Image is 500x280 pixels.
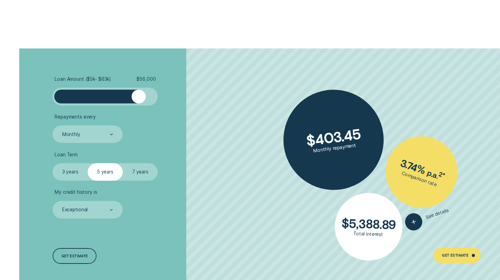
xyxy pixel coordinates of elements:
label: 3 years [53,163,88,181]
label: 5 years [88,163,123,181]
a: Get estimate [53,248,97,264]
div: Exceptional [62,207,88,213]
button: See details [403,202,451,233]
span: See details [425,207,449,220]
span: My credit history is [55,189,97,195]
label: 7 years [123,163,158,181]
span: Loan Term [55,152,78,158]
span: Repayments every [55,114,96,120]
span: Loan Amount ( $5k - $63k ) [55,76,111,82]
span: $ 56,000 [136,76,156,82]
a: Get Estimate [433,247,481,263]
div: Monthly [62,132,80,137]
